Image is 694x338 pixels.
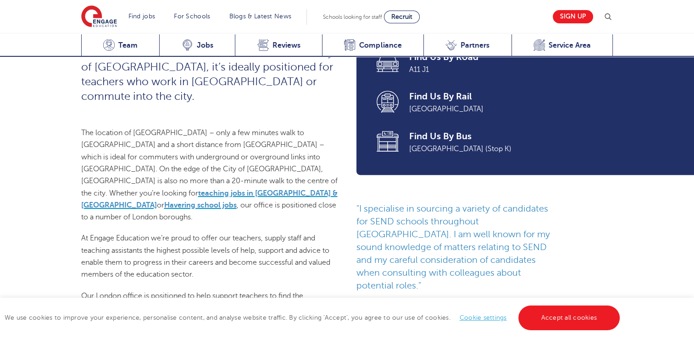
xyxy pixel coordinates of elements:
span: Jobs [197,41,213,50]
a: Partners [423,34,511,57]
a: Compliance [322,34,423,57]
span: Recruit [391,13,412,20]
span: A11 J1 [409,64,600,76]
a: Reviews [235,34,322,57]
a: For Schools [174,13,210,20]
a: teaching jobs in [GEOGRAPHIC_DATA] & [GEOGRAPHIC_DATA] [81,189,338,209]
a: Cookie settings [460,314,507,321]
a: Recruit [384,11,420,23]
span: Compliance [359,41,401,50]
a: Team [81,34,160,57]
span: Schools looking for staff [323,14,382,20]
img: Engage Education [81,5,117,28]
span: Find Us By Road [409,51,600,64]
span: Find Us By Rail [409,90,600,103]
a: Accept all cookies [518,305,620,330]
p: I specialise in sourcing a variety of candidates for SEND schools throughout [GEOGRAPHIC_DATA]. I... [356,202,558,292]
a: Sign up [553,10,593,23]
span: We use cookies to improve your experience, personalise content, and analyse website traffic. By c... [5,314,622,321]
a: Service Area [511,34,613,57]
span: Service Area [549,41,591,50]
a: Havering school jobs [164,201,237,209]
span: Reviews [272,41,300,50]
span: [GEOGRAPHIC_DATA] (Stop K) [409,143,600,155]
span: Find Us By Bus [409,130,600,143]
span: At Engage Education we’re proud to offer our teachers, supply staff and teaching assistants the h... [81,234,330,278]
span: Team [118,41,138,50]
span: [GEOGRAPHIC_DATA] [409,103,600,115]
span: Partners [461,41,489,50]
a: Blogs & Latest News [229,13,292,20]
span: Our London office is positioned to help support teachers to find the ideal [81,292,303,312]
a: Find jobs [128,13,155,20]
span: Our London office is based in [GEOGRAPHIC_DATA]. Located in heart of the City of [GEOGRAPHIC_DATA... [81,32,333,103]
span: The location of [GEOGRAPHIC_DATA] – only a few minutes walk to [GEOGRAPHIC_DATA] and a short dist... [81,129,338,221]
a: Jobs [159,34,235,57]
